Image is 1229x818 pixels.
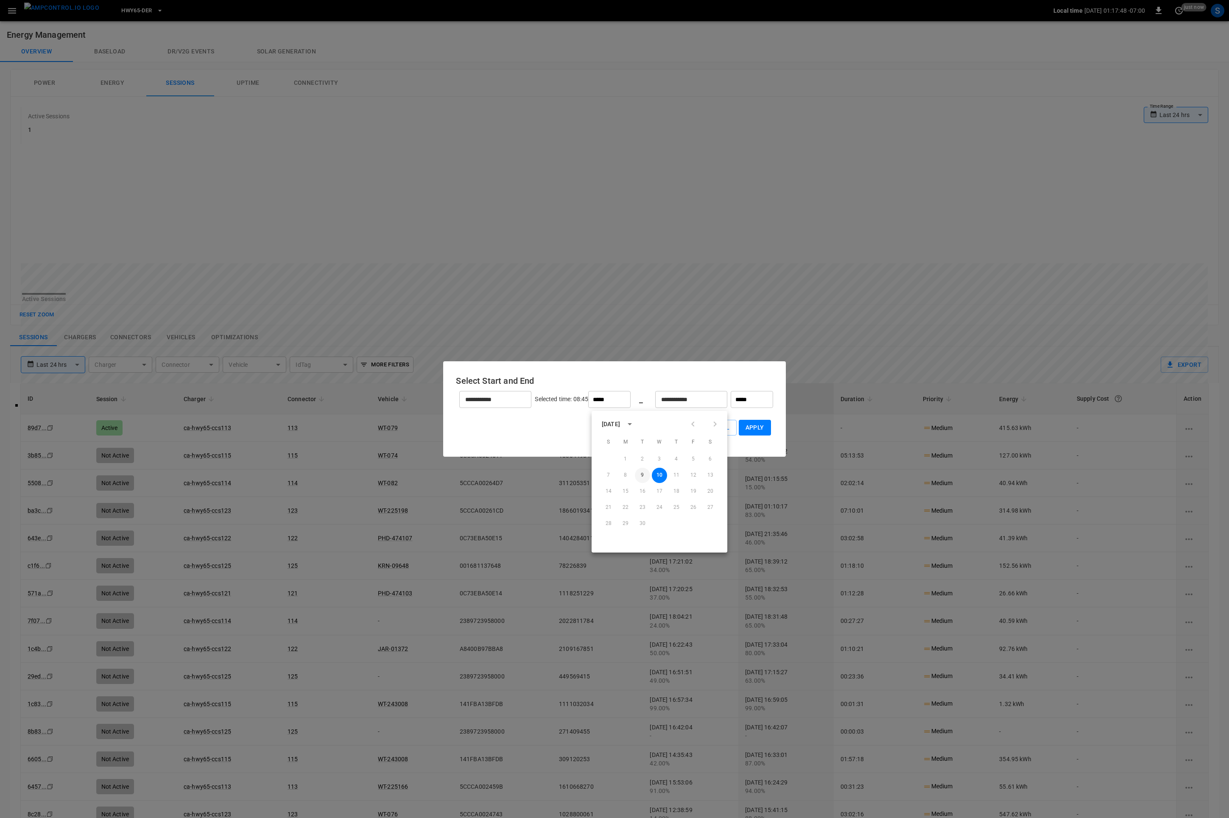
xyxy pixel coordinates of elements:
[652,434,667,451] span: Wednesday
[686,434,701,451] span: Friday
[618,434,633,451] span: Monday
[669,434,684,451] span: Thursday
[602,420,620,429] div: [DATE]
[635,468,650,483] button: 9
[703,434,718,451] span: Saturday
[535,396,588,402] span: Selected time: 08:45
[652,468,667,483] button: 10
[601,434,616,451] span: Sunday
[635,434,650,451] span: Tuesday
[639,393,643,406] h6: _
[456,374,773,388] h6: Select Start and End
[739,420,771,436] button: Apply
[623,417,637,431] button: calendar view is open, switch to year view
